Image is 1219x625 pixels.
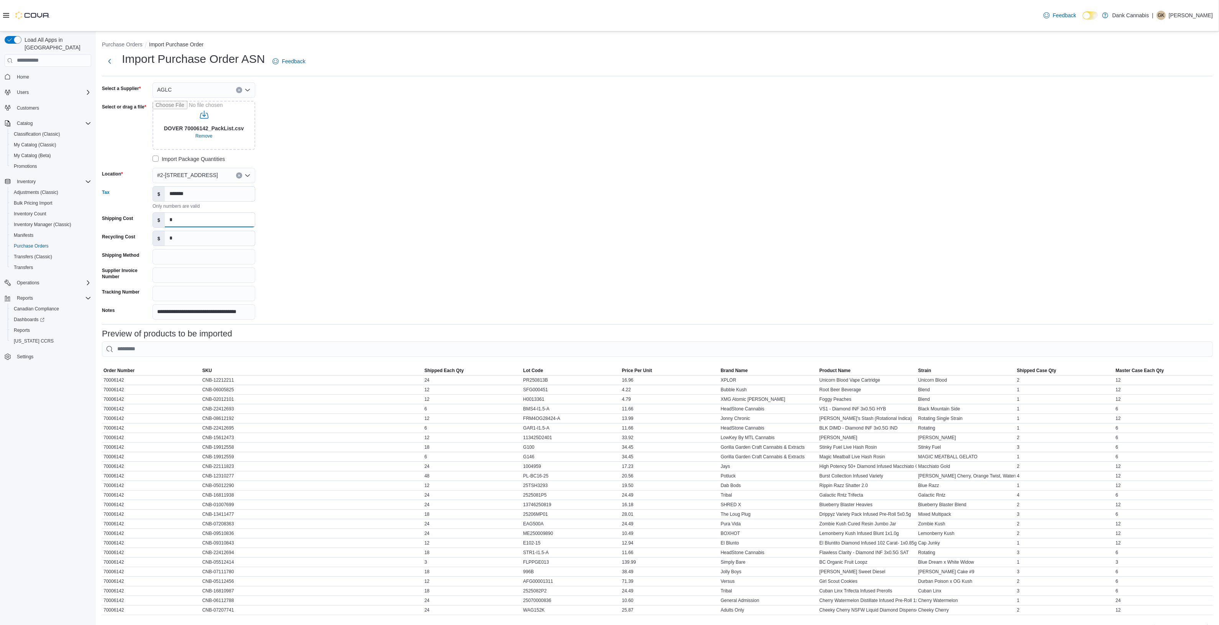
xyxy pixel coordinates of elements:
input: Use aria labels when no actual label is in use [153,101,255,150]
a: Adjustments (Classic) [11,188,61,197]
button: Bulk Pricing Import [8,198,94,208]
span: Transfers [11,263,91,272]
button: Shipped Each Qty [423,366,522,375]
div: 1 [1016,423,1114,433]
button: Open list of options [244,172,251,179]
a: Customers [14,103,42,113]
span: Customers [14,103,91,113]
span: GK [1158,11,1164,20]
div: Stinky Fuel [917,443,1016,452]
div: Burst Collection Infused Variety [818,471,917,481]
a: Bulk Pricing Import [11,198,56,208]
div: Unicorn Blood [917,376,1016,385]
a: Promotions [11,162,40,171]
div: 4 [1016,471,1114,481]
p: [PERSON_NAME] [1169,11,1213,20]
button: Clear input [236,172,242,179]
span: Reports [11,326,91,335]
div: 70006142 [102,443,201,452]
span: Price Per Unit [622,367,652,374]
div: CNB-22111823 [201,462,423,471]
div: 70006142 [102,404,201,413]
span: Inventory [17,179,36,185]
span: Purchase Orders [11,241,91,251]
div: 70006142 [102,423,201,433]
div: 16.18 [620,500,719,509]
div: 34.45 [620,452,719,461]
div: PL-BC16-25 [522,471,620,481]
span: [US_STATE] CCRS [14,338,54,344]
div: Rippin Razz Shatter 2.0 [818,481,917,490]
div: 4 [1016,490,1114,500]
span: Brand Name [721,367,748,374]
div: 70006142 [102,414,201,423]
button: Operations [2,277,94,288]
button: Purchase Orders [102,41,143,48]
div: 1 [1016,452,1114,461]
span: Adjustments (Classic) [11,188,91,197]
label: $ [153,231,165,246]
div: Dab Bods [719,481,818,490]
span: Transfers [14,264,33,271]
div: SHRED X [719,500,818,509]
label: Supplier Invoice Number [102,267,149,280]
label: Select or drag a file [102,104,146,110]
div: Blend [917,395,1016,404]
a: Dashboards [8,314,94,325]
div: GAR1-I1.5-A [522,423,620,433]
div: CNB-22412693 [201,404,423,413]
span: My Catalog (Beta) [14,153,51,159]
div: Gurpreet Kalkat [1157,11,1166,20]
button: Product Name [818,366,917,375]
button: Strain [917,366,1016,375]
div: 70006142 [102,490,201,500]
button: Brand Name [719,366,818,375]
div: Unicorn Blood Vape Cartridge [818,376,917,385]
span: Strain [918,367,931,374]
a: Purchase Orders [11,241,52,251]
div: G146 [522,452,620,461]
span: Purchase Orders [14,243,49,249]
div: Macchiato Gold [917,462,1016,471]
button: My Catalog (Beta) [8,150,94,161]
button: Reports [14,294,36,303]
div: 6 [1114,452,1213,461]
button: SKU [201,366,423,375]
div: 70006142 [102,471,201,481]
div: 19.50 [620,481,719,490]
button: Adjustments (Classic) [8,187,94,198]
button: Master Case Each Qty [1114,366,1213,375]
button: Reports [8,325,94,336]
span: Transfers (Classic) [11,252,91,261]
span: Bulk Pricing Import [11,198,91,208]
div: Jonny Chronic [719,414,818,423]
span: Inventory [14,177,91,186]
div: 70006142 [102,433,201,442]
span: Remove [195,133,213,139]
span: Reports [14,294,91,303]
div: 6 [423,452,522,461]
a: Dashboards [11,315,48,324]
span: Settings [14,352,91,361]
label: Notes [102,307,115,313]
button: Clear selected files [192,131,216,141]
div: Tribal [719,490,818,500]
span: Load All Apps in [GEOGRAPHIC_DATA] [21,36,91,51]
div: Blend [917,385,1016,394]
span: Product Name [819,367,850,374]
a: Inventory Count [11,209,49,218]
div: 4.22 [620,385,719,394]
span: Adjustments (Classic) [14,189,58,195]
button: Operations [14,278,43,287]
p: Dank Cannabis [1112,11,1149,20]
div: 2 [1016,376,1114,385]
div: 6 [1114,433,1213,442]
div: 6 [1114,490,1213,500]
button: Users [14,88,32,97]
div: MAGIC MEATBALL GELATO [917,452,1016,461]
button: Import Purchase Order [149,41,203,48]
button: Lot Code [522,366,620,375]
span: Manifests [11,231,91,240]
button: Clear input [236,87,242,93]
